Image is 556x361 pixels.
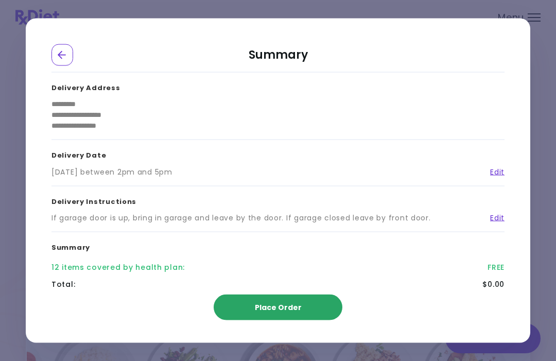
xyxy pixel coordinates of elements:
div: Total : [51,279,75,289]
button: Place Order [214,295,342,320]
div: [DATE] between 2pm and 5pm [51,166,172,177]
a: Edit [482,166,505,177]
h2: Summary [51,44,505,72]
div: If garage door is up, bring in garage and leave by the door. If garage closed leave by front door. [51,213,431,224]
h3: Delivery Instructions [51,186,505,213]
h3: Delivery Date [51,140,505,167]
div: 12 items covered by health plan : [51,262,185,272]
h3: Delivery Address [51,72,505,99]
div: FREE [488,262,505,272]
a: Edit [482,213,505,224]
div: $0.00 [482,279,505,289]
h3: Summary [51,232,505,259]
div: Go Back [51,44,73,65]
span: Place Order [255,302,302,313]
